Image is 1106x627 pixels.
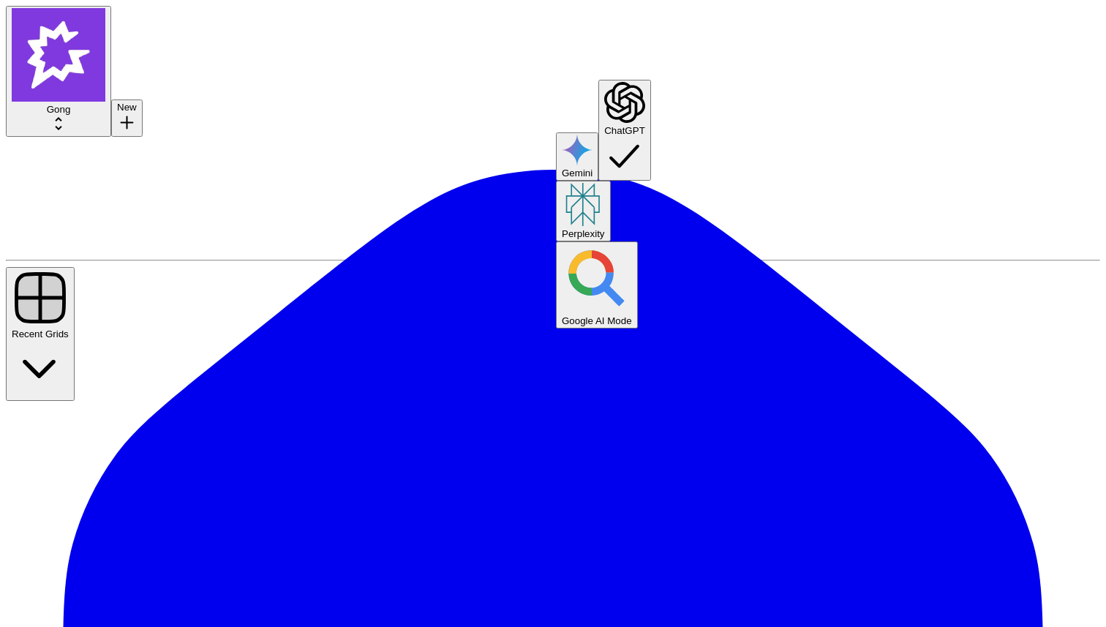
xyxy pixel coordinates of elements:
[117,102,137,113] span: New
[562,315,632,326] span: Google AI Mode
[562,228,605,239] span: Perplexity
[12,8,105,102] img: Gong Logo
[604,125,645,136] span: ChatGPT
[47,104,71,115] span: Gong
[111,100,143,137] button: New
[562,168,592,179] span: Gemini
[6,6,111,137] button: Workspace: Gong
